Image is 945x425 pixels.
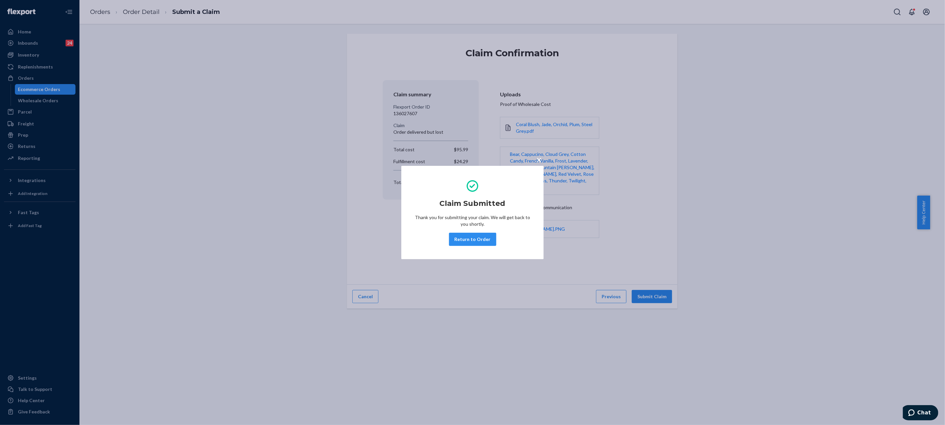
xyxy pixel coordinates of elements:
[449,233,496,246] button: Return to Order
[415,214,530,227] p: Thank you for submitting your claim. We will get back to you shortly.
[903,405,938,422] iframe: Opens a widget where you can chat to one of our agents
[440,198,506,209] h2: Claim Submitted
[536,154,542,165] span: ×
